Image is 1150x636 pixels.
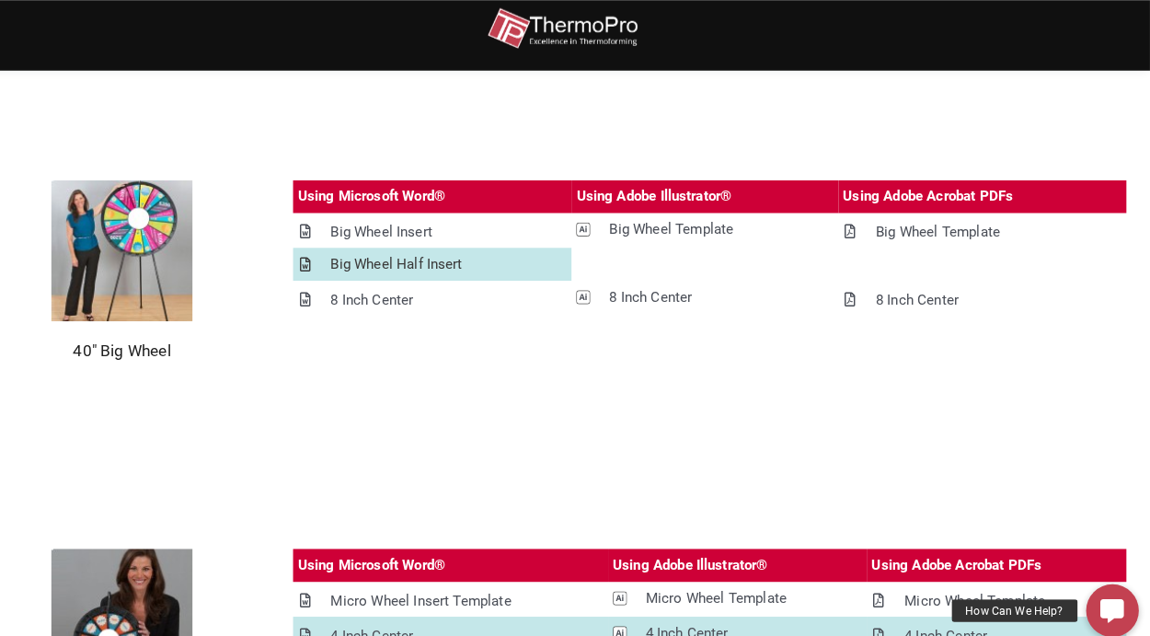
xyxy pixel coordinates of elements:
[621,213,742,236] div: Big Wheel Template
[312,242,584,274] a: Big Wheel Half Insert
[312,572,620,604] a: Micro Wheel Insert Template
[956,586,1079,608] div: How Can We Help?
[845,211,1127,243] a: Big Wheel Template
[316,180,461,203] div: Using Microsoft Word®
[621,279,702,302] div: 8 Inch Center
[584,208,845,240] a: Big Wheel Template
[850,180,1017,203] div: Using Adobe Acrobat PDFs
[882,215,1004,238] div: Big Wheel Template
[349,576,525,599] div: Micro Wheel Insert Template
[657,607,738,630] div: 4 Inch Center
[620,569,873,601] a: Micro Wheel Template
[349,610,430,633] div: 4 Inch Center
[1087,572,1139,623] a: How Can We Help?
[501,7,649,49] img: thermopro-logo-non-iso
[882,282,963,305] div: 8 Inch Center
[349,247,477,270] div: Big Wheel Half Insert
[620,603,873,635] a: 4 Inch Center
[589,180,741,203] div: Using Adobe Illustrator®
[910,576,1048,599] div: Micro Wheel Template
[910,610,991,633] div: 4 Inch Center
[312,211,584,243] a: Big Wheel Insert
[657,573,795,596] div: Micro Wheel Template
[349,215,448,238] div: Big Wheel Insert
[584,274,845,306] a: 8 Inch Center
[349,282,430,305] div: 8 Inch Center
[625,541,776,564] div: Using Adobe Illustrator®
[878,541,1044,564] div: Using Adobe Acrobat PDFs
[845,277,1127,309] a: 8 Inch Center
[23,332,266,353] h2: 40" Big Wheel
[873,572,1126,604] a: Micro Wheel Template
[316,541,461,564] div: Using Microsoft Word®
[312,277,584,309] a: 8 Inch Center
